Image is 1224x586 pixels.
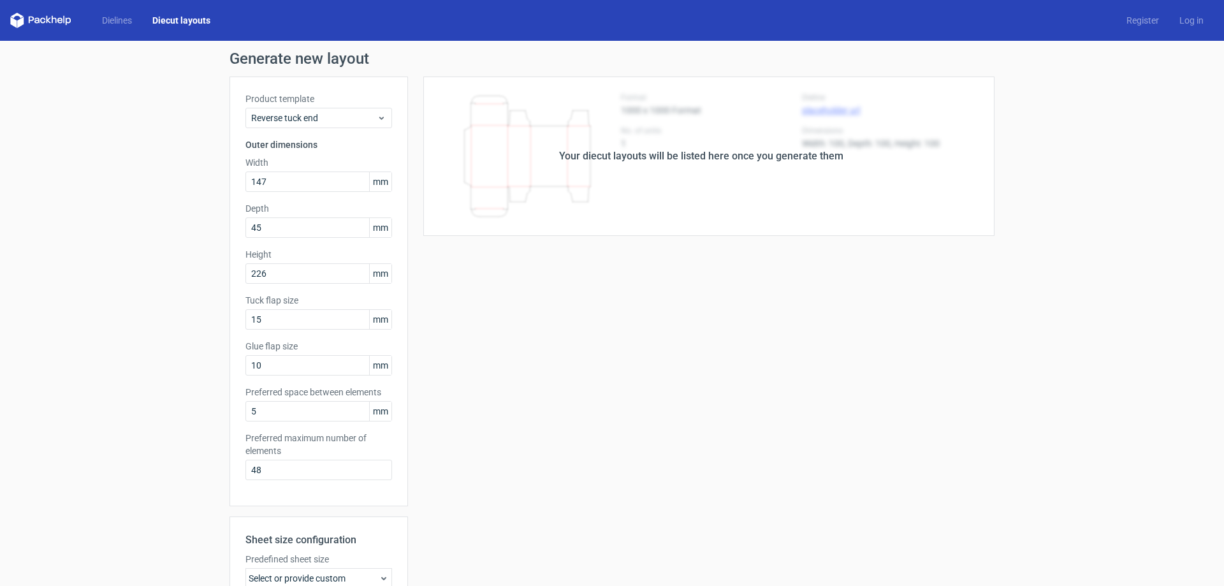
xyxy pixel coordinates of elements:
[245,92,392,105] label: Product template
[369,172,391,191] span: mm
[245,432,392,457] label: Preferred maximum number of elements
[1116,14,1169,27] a: Register
[369,264,391,283] span: mm
[92,14,142,27] a: Dielines
[369,218,391,237] span: mm
[369,310,391,329] span: mm
[229,51,994,66] h1: Generate new layout
[369,402,391,421] span: mm
[245,386,392,399] label: Preferred space between elements
[245,340,392,353] label: Glue flap size
[245,156,392,169] label: Width
[369,356,391,375] span: mm
[245,553,392,566] label: Predefined sheet size
[245,202,392,215] label: Depth
[559,149,843,164] div: Your diecut layouts will be listed here once you generate them
[245,532,392,548] h2: Sheet size configuration
[245,138,392,151] h3: Outer dimensions
[245,294,392,307] label: Tuck flap size
[142,14,221,27] a: Diecut layouts
[251,112,377,124] span: Reverse tuck end
[245,248,392,261] label: Height
[1169,14,1214,27] a: Log in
